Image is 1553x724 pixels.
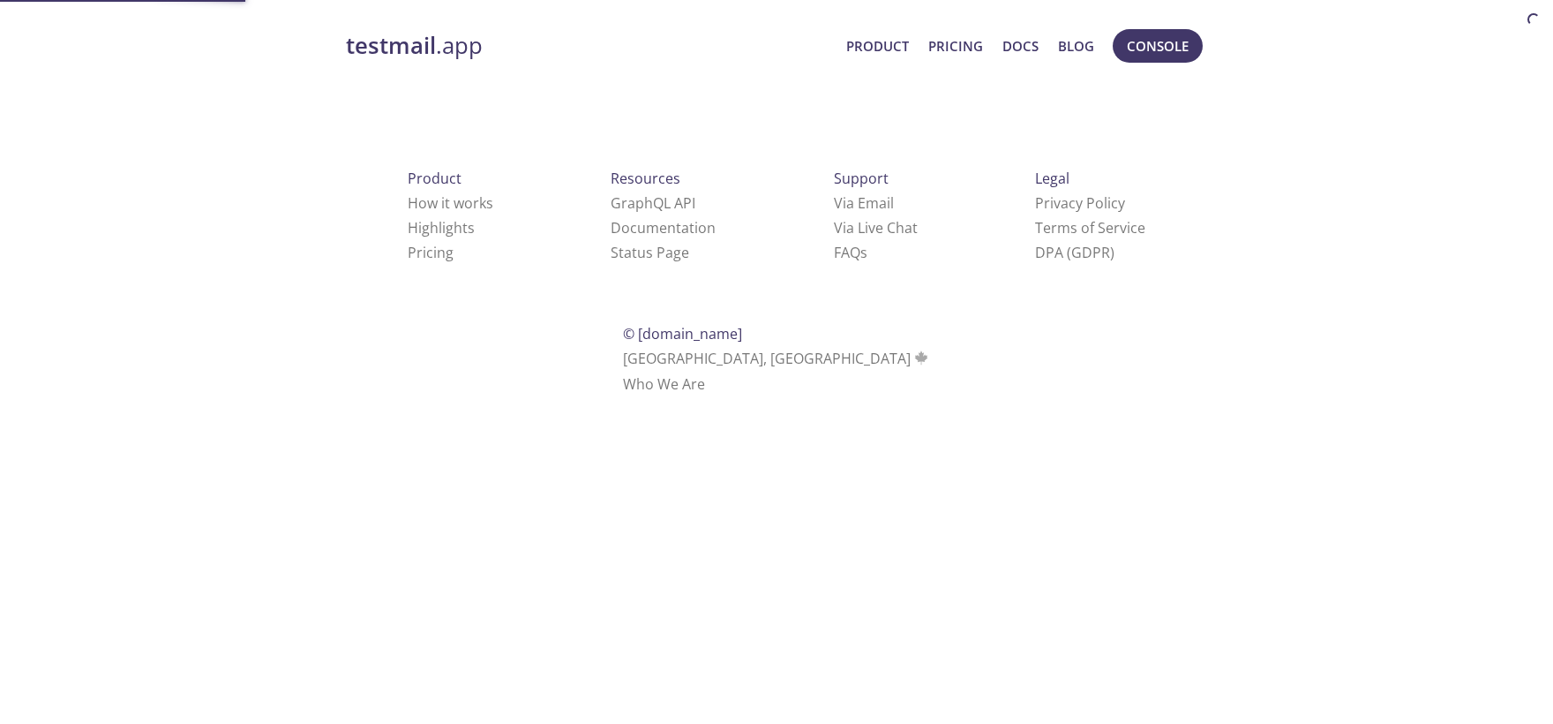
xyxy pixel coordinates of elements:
span: Console [1127,34,1189,57]
span: Legal [1035,169,1069,188]
span: [GEOGRAPHIC_DATA], [GEOGRAPHIC_DATA] [623,349,931,368]
a: Pricing [408,243,454,262]
span: Resources [611,169,680,188]
span: s [860,243,867,262]
a: Via Live Chat [834,218,918,238]
a: Privacy Policy [1035,193,1125,213]
span: © [DOMAIN_NAME] [623,324,742,343]
a: Terms of Service [1035,218,1145,238]
a: Highlights [408,218,475,238]
a: Documentation [611,218,716,238]
a: Status Page [611,243,689,262]
a: Docs [1002,34,1039,57]
a: How it works [408,193,493,213]
a: Blog [1058,34,1094,57]
a: FAQ [834,243,867,262]
span: Product [408,169,461,188]
span: Support [834,169,889,188]
button: Console [1113,29,1203,63]
a: testmail.app [346,31,832,61]
a: GraphQL API [611,193,695,213]
a: Via Email [834,193,894,213]
a: Pricing [928,34,983,57]
a: Who We Are [623,374,705,394]
a: Product [846,34,909,57]
strong: testmail [346,30,436,61]
a: DPA (GDPR) [1035,243,1114,262]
